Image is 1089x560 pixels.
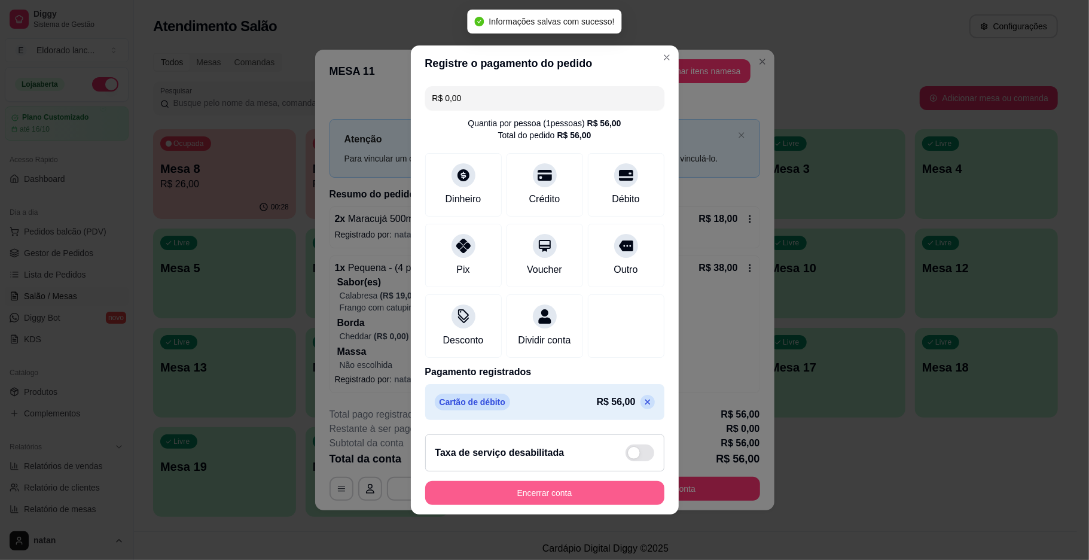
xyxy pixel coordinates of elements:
div: Pix [456,263,469,277]
div: Total do pedido [498,129,591,141]
div: Dinheiro [446,192,481,206]
p: R$ 56,00 [597,395,636,409]
p: Cartão de débito [435,394,510,410]
span: check-circle [474,17,484,26]
div: Crédito [529,192,560,206]
span: Informações salvas com sucesso! [489,17,614,26]
div: Quantia por pessoa ( 1 pessoas) [468,117,621,129]
div: R$ 56,00 [587,117,621,129]
div: Dividir conta [518,333,571,348]
div: Outro [614,263,637,277]
header: Registre o pagamento do pedido [411,45,679,81]
div: Desconto [443,333,484,348]
p: Pagamento registrados [425,365,664,379]
div: Débito [612,192,639,206]
input: Ex.: hambúrguer de cordeiro [432,86,657,110]
h2: Taxa de serviço desabilitada [435,446,565,460]
button: Close [657,48,676,67]
div: Voucher [527,263,562,277]
button: Encerrar conta [425,481,664,505]
div: R$ 56,00 [557,129,591,141]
